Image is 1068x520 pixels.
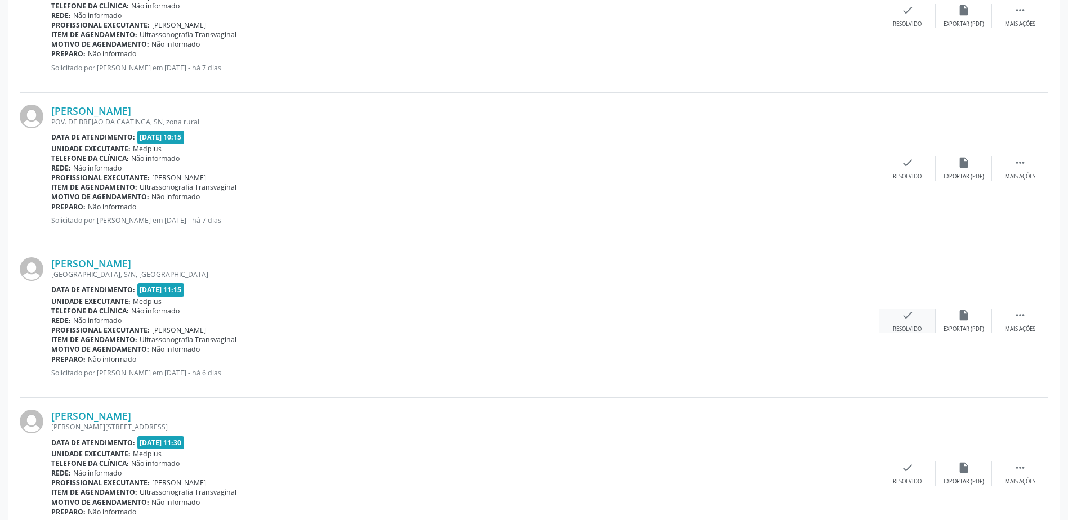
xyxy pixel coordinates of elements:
b: Unidade executante: [51,297,131,306]
i:  [1014,4,1026,16]
p: Solicitado por [PERSON_NAME] em [DATE] - há 6 dias [51,368,879,378]
b: Telefone da clínica: [51,154,129,163]
div: [GEOGRAPHIC_DATA], S/N, [GEOGRAPHIC_DATA] [51,270,879,279]
div: Exportar (PDF) [944,20,984,28]
b: Telefone da clínica: [51,306,129,316]
span: Não informado [88,49,136,59]
span: [DATE] 10:15 [137,131,185,144]
div: [PERSON_NAME][STREET_ADDRESS] [51,422,879,432]
span: Não informado [88,507,136,517]
b: Rede: [51,163,71,173]
a: [PERSON_NAME] [51,257,131,270]
b: Item de agendamento: [51,487,137,497]
b: Profissional executante: [51,20,150,30]
i: check [901,156,914,169]
div: Mais ações [1005,478,1035,486]
span: [PERSON_NAME] [152,325,206,335]
img: img [20,410,43,433]
p: Solicitado por [PERSON_NAME] em [DATE] - há 7 dias [51,216,879,225]
b: Telefone da clínica: [51,1,129,11]
b: Profissional executante: [51,173,150,182]
b: Preparo: [51,507,86,517]
span: Não informado [131,306,180,316]
b: Rede: [51,11,71,20]
span: [DATE] 11:30 [137,436,185,449]
span: Não informado [73,316,122,325]
b: Item de agendamento: [51,182,137,192]
b: Preparo: [51,355,86,364]
div: Resolvido [893,173,922,181]
span: Não informado [88,202,136,212]
a: [PERSON_NAME] [51,105,131,117]
a: [PERSON_NAME] [51,410,131,422]
span: [PERSON_NAME] [152,20,206,30]
b: Rede: [51,468,71,478]
div: Resolvido [893,20,922,28]
b: Motivo de agendamento: [51,497,149,507]
b: Motivo de agendamento: [51,39,149,49]
span: Não informado [151,344,200,354]
div: Exportar (PDF) [944,478,984,486]
i:  [1014,309,1026,321]
div: POV. DE BREJAO DA CAATINGA, SN, zona rural [51,117,879,127]
b: Unidade executante: [51,449,131,459]
i: check [901,4,914,16]
span: Ultrassonografia Transvaginal [140,487,236,497]
span: Não informado [151,192,200,201]
span: Ultrassonografia Transvaginal [140,30,236,39]
b: Telefone da clínica: [51,459,129,468]
b: Rede: [51,316,71,325]
span: [PERSON_NAME] [152,478,206,487]
b: Item de agendamento: [51,30,137,39]
b: Motivo de agendamento: [51,344,149,354]
b: Data de atendimento: [51,285,135,294]
span: Não informado [131,154,180,163]
i:  [1014,156,1026,169]
span: Medplus [133,449,162,459]
b: Data de atendimento: [51,132,135,142]
b: Profissional executante: [51,478,150,487]
b: Unidade executante: [51,144,131,154]
img: img [20,105,43,128]
i: insert_drive_file [958,156,970,169]
i: check [901,461,914,474]
span: Medplus [133,144,162,154]
i: check [901,309,914,321]
span: Não informado [131,459,180,468]
i: insert_drive_file [958,461,970,474]
p: Solicitado por [PERSON_NAME] em [DATE] - há 7 dias [51,63,879,73]
span: Não informado [73,468,122,478]
span: [DATE] 11:15 [137,283,185,296]
i:  [1014,461,1026,474]
b: Data de atendimento: [51,438,135,447]
span: Ultrassonografia Transvaginal [140,182,236,192]
div: Exportar (PDF) [944,325,984,333]
div: Mais ações [1005,20,1035,28]
span: Não informado [88,355,136,364]
span: Não informado [73,11,122,20]
div: Resolvido [893,325,922,333]
i: insert_drive_file [958,4,970,16]
span: Ultrassonografia Transvaginal [140,335,236,344]
b: Item de agendamento: [51,335,137,344]
span: Não informado [151,39,200,49]
span: Não informado [73,163,122,173]
b: Motivo de agendamento: [51,192,149,201]
div: Resolvido [893,478,922,486]
b: Preparo: [51,49,86,59]
div: Mais ações [1005,325,1035,333]
b: Profissional executante: [51,325,150,335]
div: Mais ações [1005,173,1035,181]
span: Não informado [131,1,180,11]
img: img [20,257,43,281]
span: [PERSON_NAME] [152,173,206,182]
span: Medplus [133,297,162,306]
div: Exportar (PDF) [944,173,984,181]
b: Preparo: [51,202,86,212]
span: Não informado [151,497,200,507]
i: insert_drive_file [958,309,970,321]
